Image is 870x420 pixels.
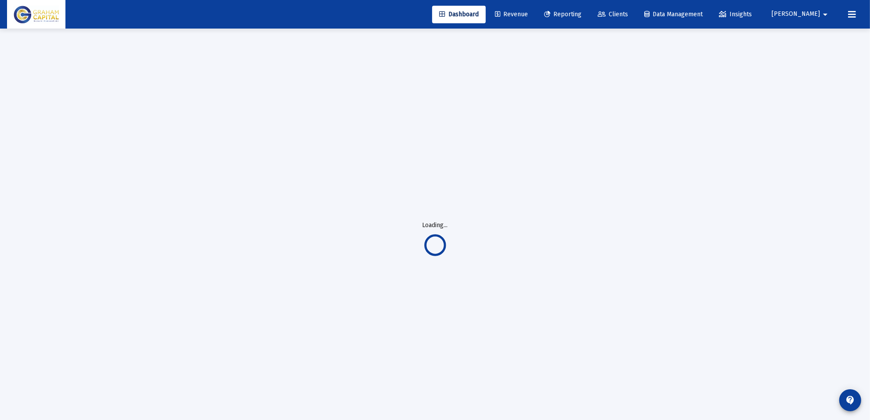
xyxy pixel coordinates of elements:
a: Dashboard [432,6,486,23]
a: Insights [712,6,759,23]
img: Dashboard [14,6,59,23]
span: Data Management [644,11,703,18]
button: [PERSON_NAME] [761,5,841,23]
mat-icon: arrow_drop_down [820,6,830,23]
a: Reporting [537,6,588,23]
span: Insights [719,11,752,18]
a: Clients [591,6,635,23]
span: Reporting [544,11,581,18]
span: Revenue [495,11,528,18]
a: Data Management [637,6,710,23]
a: Revenue [488,6,535,23]
mat-icon: contact_support [845,395,856,406]
span: Dashboard [439,11,479,18]
span: [PERSON_NAME] [772,11,820,18]
span: Clients [598,11,628,18]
